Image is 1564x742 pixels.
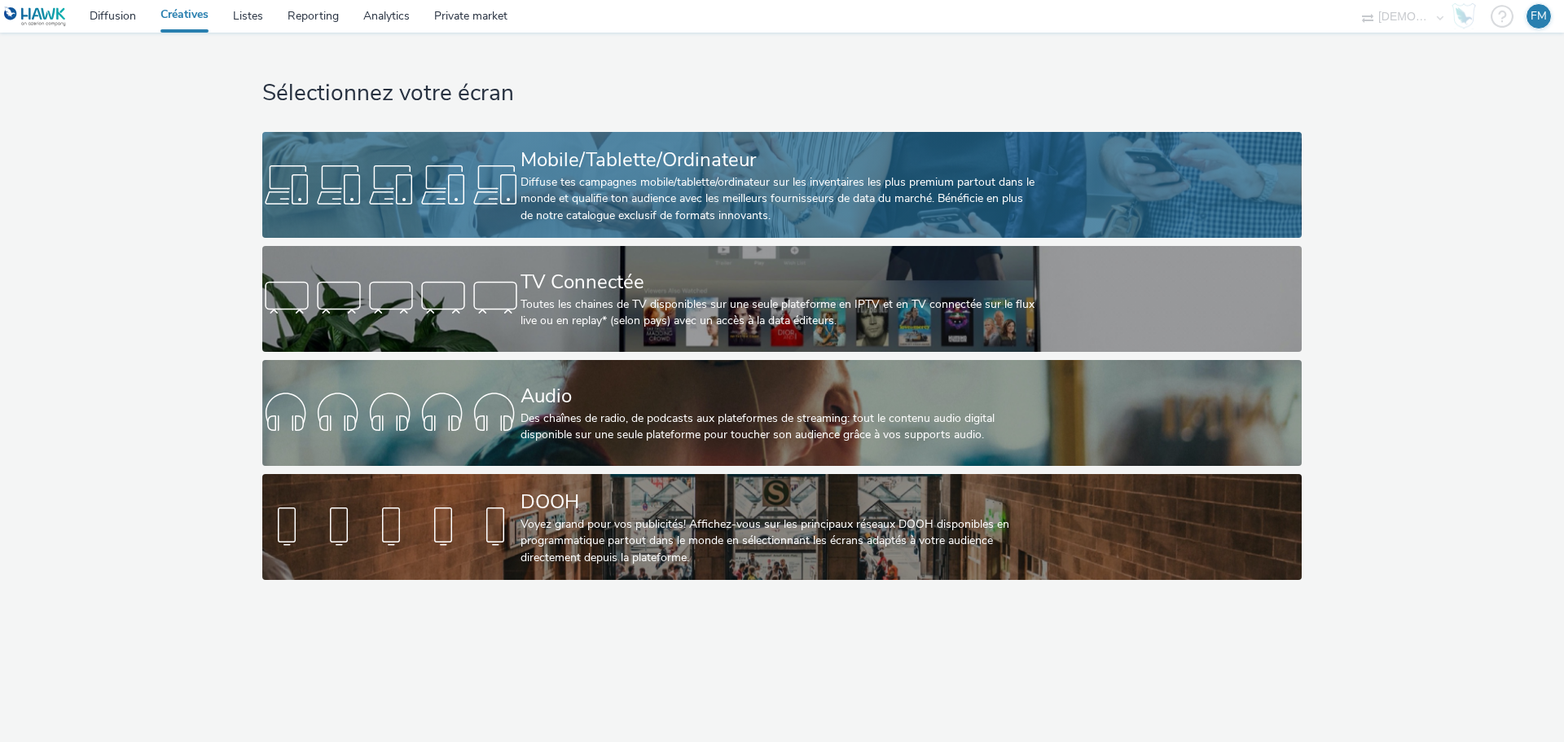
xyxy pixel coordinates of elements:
a: Hawk Academy [1452,3,1483,29]
img: Hawk Academy [1452,3,1476,29]
div: Audio [521,382,1037,411]
a: AudioDes chaînes de radio, de podcasts aux plateformes de streaming: tout le contenu audio digita... [262,360,1301,466]
img: undefined Logo [4,7,67,27]
div: TV Connectée [521,268,1037,296]
a: TV ConnectéeToutes les chaines de TV disponibles sur une seule plateforme en IPTV et en TV connec... [262,246,1301,352]
div: Diffuse tes campagnes mobile/tablette/ordinateur sur les inventaires les plus premium partout dan... [521,174,1037,224]
div: Mobile/Tablette/Ordinateur [521,146,1037,174]
div: Voyez grand pour vos publicités! Affichez-vous sur les principaux réseaux DOOH disponibles en pro... [521,516,1037,566]
div: FM [1531,4,1547,29]
div: Des chaînes de radio, de podcasts aux plateformes de streaming: tout le contenu audio digital dis... [521,411,1037,444]
a: Mobile/Tablette/OrdinateurDiffuse tes campagnes mobile/tablette/ordinateur sur les inventaires le... [262,132,1301,238]
a: DOOHVoyez grand pour vos publicités! Affichez-vous sur les principaux réseaux DOOH disponibles en... [262,474,1301,580]
div: Toutes les chaines de TV disponibles sur une seule plateforme en IPTV et en TV connectée sur le f... [521,296,1037,330]
h1: Sélectionnez votre écran [262,78,1301,109]
div: DOOH [521,488,1037,516]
